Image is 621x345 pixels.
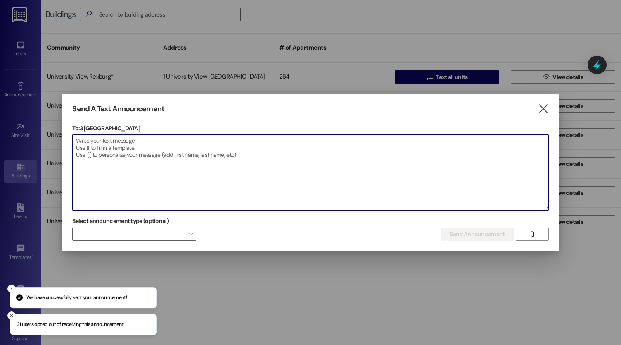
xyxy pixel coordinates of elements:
label: Select announcement type (optional) [72,215,169,228]
button: Close toast [7,311,16,320]
i:  [529,231,535,237]
h3: Send A Text Announcement [72,104,164,114]
button: Send Announcement [441,228,513,241]
span: Send Announcement [450,230,505,239]
p: To: 3 [GEOGRAPHIC_DATA] [72,124,548,132]
p: We have successfully sent your announcement! [26,294,127,302]
p: 21 users opted out of receiving this announcement [17,321,123,328]
i:  [538,105,549,113]
button: Close toast [7,285,16,293]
